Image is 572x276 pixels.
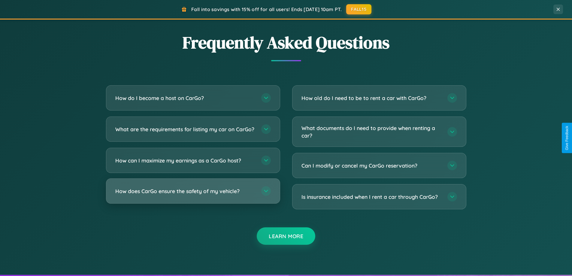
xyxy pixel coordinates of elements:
[115,187,255,195] h3: How does CarGo ensure the safety of my vehicle?
[115,157,255,164] h3: How can I maximize my earnings as a CarGo host?
[115,126,255,133] h3: What are the requirements for listing my car on CarGo?
[257,227,315,245] button: Learn More
[301,162,441,169] h3: Can I modify or cancel my CarGo reservation?
[191,6,342,12] span: Fall into savings with 15% off for all users! Ends [DATE] 10am PT.
[301,124,441,139] h3: What documents do I need to provide when renting a car?
[115,94,255,102] h3: How do I become a host on CarGo?
[301,94,441,102] h3: How old do I need to be to rent a car with CarGo?
[106,31,466,54] h2: Frequently Asked Questions
[301,193,441,201] h3: Is insurance included when I rent a car through CarGo?
[346,4,371,14] button: FALL15
[565,126,569,150] div: Give Feedback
